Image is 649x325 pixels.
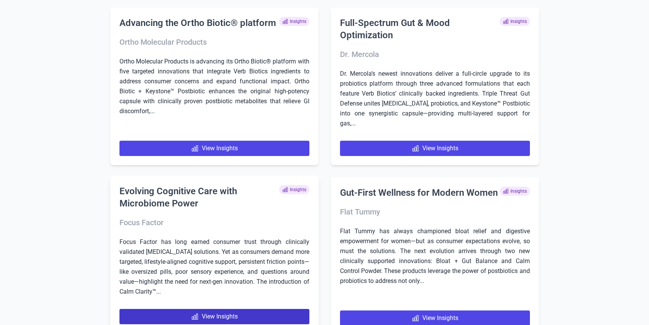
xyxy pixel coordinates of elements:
h3: Focus Factor [119,217,309,228]
h2: Evolving Cognitive Care with Microbiome Power [119,185,279,210]
span: Insights [500,187,530,196]
a: View Insights [119,309,309,324]
h2: Gut-First Wellness for Modern Women [340,187,498,199]
p: Flat Tummy has always championed bloat relief and digestive empowerment for women—but as consumer... [340,226,530,298]
span: Insights [500,17,530,26]
a: View Insights [119,141,309,156]
span: Insights [279,185,309,194]
h2: Full-Spectrum Gut & Mood Optimization [340,17,500,41]
p: Focus Factor has long earned consumer trust through clinically validated [MEDICAL_DATA] solutions... [119,237,309,297]
span: Insights [279,17,309,26]
h3: Flat Tummy [340,206,530,217]
h3: Dr. Mercola [340,49,530,60]
p: Dr. Mercola’s newest innovations deliver a full-circle upgrade to its probiotics platform through... [340,69,530,128]
h3: Ortho Molecular Products [119,37,309,47]
h2: Advancing the Ortho Biotic® platform [119,17,276,29]
a: View Insights [340,141,530,156]
p: Ortho Molecular Products is advancing its Ortho Biotic® platform with five targeted innovations t... [119,57,309,128]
